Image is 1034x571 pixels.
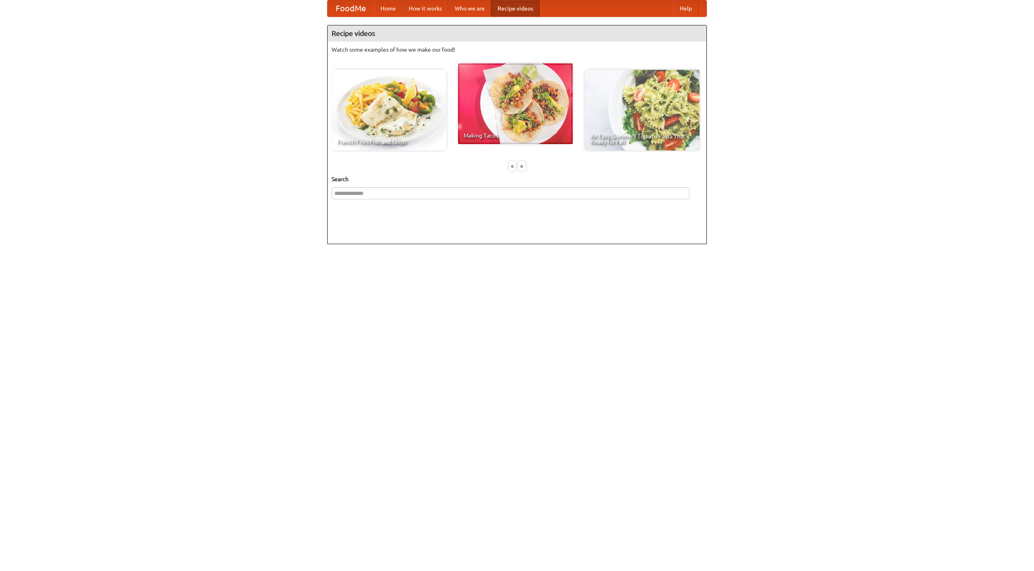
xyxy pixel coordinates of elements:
[591,134,694,145] span: An Easy, Summery Tomato Pasta That's Ready for Fall
[402,0,448,17] a: How it works
[673,0,698,17] a: Help
[328,25,706,42] h4: Recipe videos
[374,0,402,17] a: Home
[332,70,446,151] a: French Fries Fish and Chips
[585,70,700,151] a: An Easy, Summery Tomato Pasta That's Ready for Fall
[448,0,491,17] a: Who we are
[518,161,525,171] div: »
[458,63,573,144] a: Making Tacos
[337,139,441,145] span: French Fries Fish and Chips
[509,161,516,171] div: «
[491,0,540,17] a: Recipe videos
[464,133,567,138] span: Making Tacos
[332,46,702,54] p: Watch some examples of how we make our food!
[332,175,702,183] h5: Search
[328,0,374,17] a: FoodMe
